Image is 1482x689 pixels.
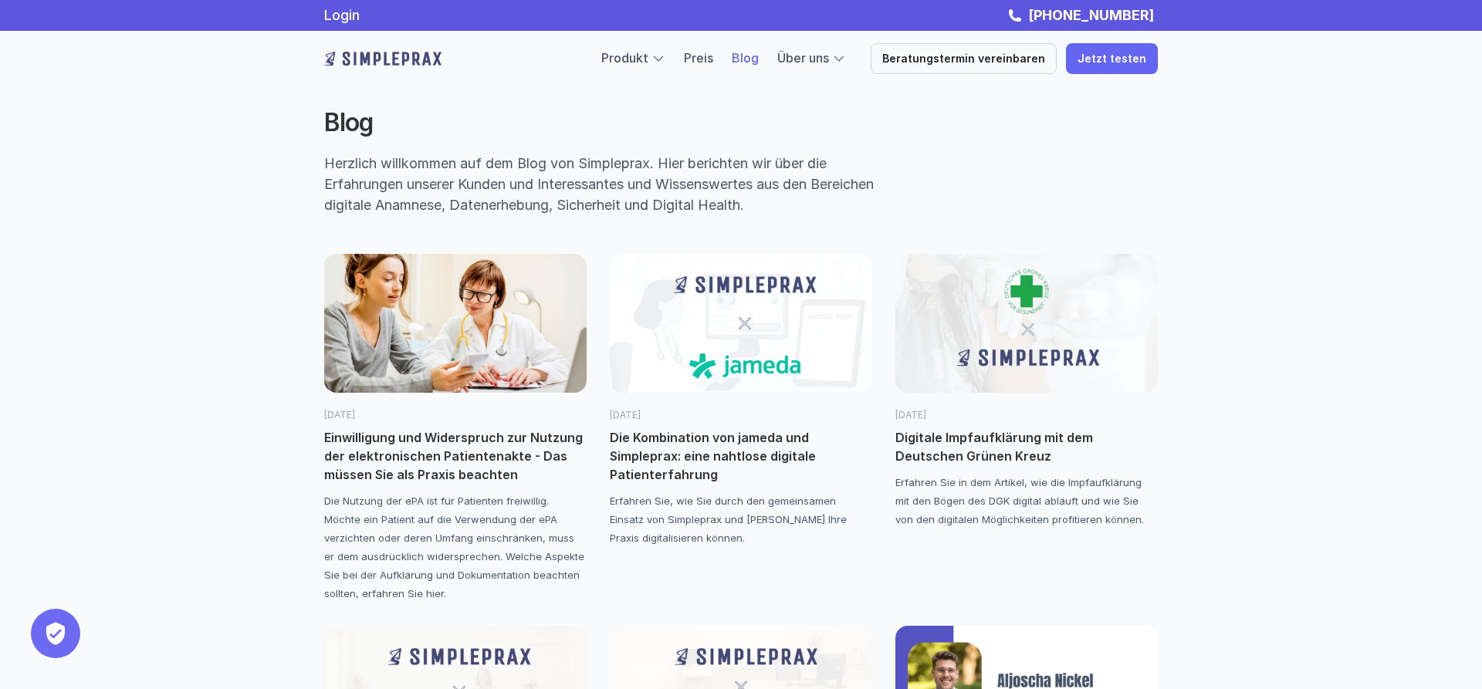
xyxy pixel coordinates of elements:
a: Preis [684,50,713,66]
p: Herzlich willkommen auf dem Blog von Simpleprax. Hier berichten wir über die Erfahrungen unserer ... [324,153,908,215]
a: Jetzt testen [1066,43,1158,74]
p: Die Kombination von jameda und Simpleprax: eine nahtlose digitale Patienterfahrung [610,428,872,484]
p: Digitale Impfaufklärung mit dem Deutschen Grünen Kreuz [895,428,1158,465]
a: [DATE]Die Kombination von jameda und Simpleprax: eine nahtlose digitale PatienterfahrungErfahren ... [610,254,872,547]
h2: Blog [324,108,903,137]
a: [PHONE_NUMBER] [1024,7,1158,23]
strong: [PHONE_NUMBER] [1028,7,1154,23]
a: Elektronische Patientenakte[DATE]Einwilligung und Widerspruch zur Nutzung der elektronischen Pati... [324,254,587,603]
p: Erfahren Sie in dem Artikel, wie die Impfaufklärung mit den Bögen des DGK digital abläuft und wie... [895,473,1158,529]
p: Jetzt testen [1078,52,1146,66]
p: Erfahren Sie, wie Sie durch den gemeinsamen Einsatz von Simpleprax und [PERSON_NAME] Ihre Praxis ... [610,491,872,547]
p: Einwilligung und Widerspruch zur Nutzung der elektronischen Patientenakte - Das müssen Sie als Pr... [324,428,587,484]
a: [DATE]Digitale Impfaufklärung mit dem Deutschen Grünen KreuzErfahren Sie in dem Artikel, wie die ... [895,254,1158,529]
p: Die Nutzung der ePA ist für Patienten freiwillig. Möchte ein Patient auf die Verwendung der ePA v... [324,491,587,603]
a: Beratungstermin vereinbaren [871,43,1057,74]
p: [DATE] [895,408,1158,422]
p: Beratungstermin vereinbaren [882,52,1045,66]
a: Produkt [601,50,648,66]
p: [DATE] [324,408,587,422]
img: Elektronische Patientenakte [324,254,587,393]
p: [DATE] [610,408,872,422]
a: Blog [732,50,759,66]
a: Über uns [777,50,829,66]
a: Login [324,7,360,23]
